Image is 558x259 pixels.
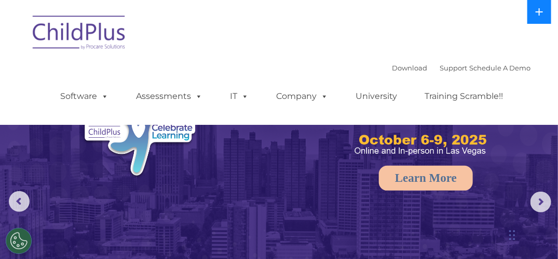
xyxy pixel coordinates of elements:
[126,86,213,107] a: Assessments
[6,228,32,254] button: Cookies Settings
[266,86,339,107] a: Company
[28,8,131,60] img: ChildPlus by Procare Solutions
[470,64,531,72] a: Schedule A Demo
[220,86,260,107] a: IT
[50,86,119,107] a: Software
[392,64,428,72] a: Download
[415,86,514,107] a: Training Scramble!!
[389,147,558,259] iframe: Chat Widget
[392,64,531,72] font: |
[379,166,473,191] a: Learn More
[346,86,408,107] a: University
[509,220,515,251] div: Drag
[440,64,468,72] a: Support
